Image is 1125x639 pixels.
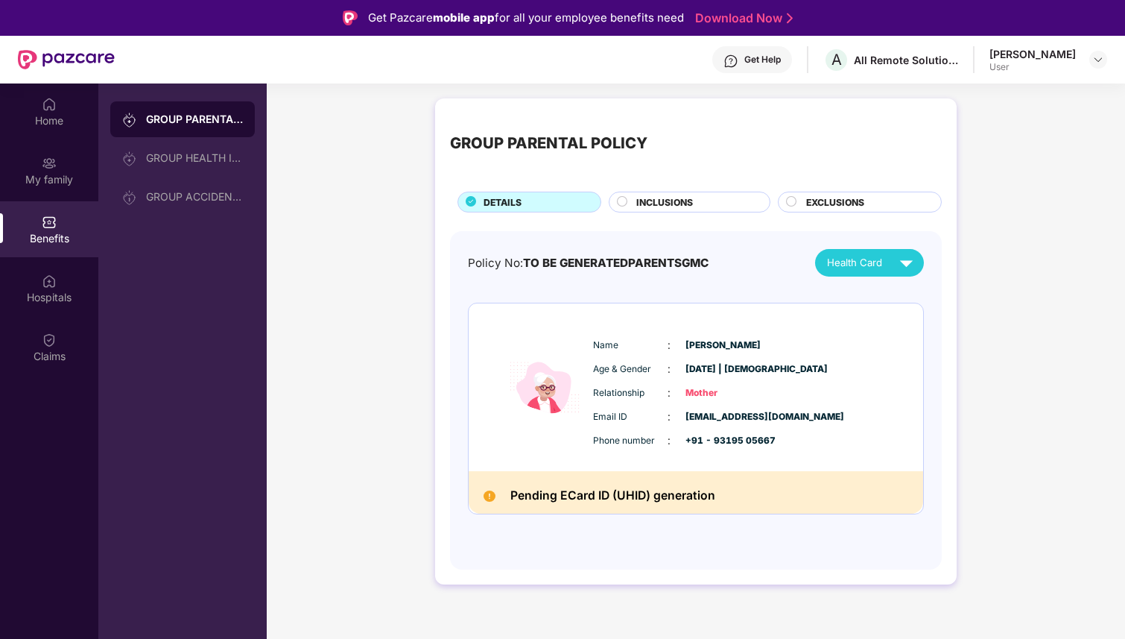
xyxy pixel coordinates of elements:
[510,486,715,506] h2: Pending ECard ID (UHID) generation
[827,255,882,271] span: Health Card
[815,249,924,277] button: Health Card
[893,250,919,276] img: svg+xml;base64,PHN2ZyB4bWxucz0iaHR0cDovL3d3dy53My5vcmcvMjAwMC9zdmciIHZpZXdCb3g9IjAgMCAyNCAyNCIgd2...
[42,274,57,289] img: svg+xml;base64,PHN2ZyBpZD0iSG9zcGl0YWxzIiB4bWxucz0iaHR0cDovL3d3dy53My5vcmcvMjAwMC9zdmciIHdpZHRoPS...
[854,53,958,67] div: All Remote Solutions Private Limited
[806,195,864,210] span: EXCLUSIONS
[668,385,671,401] span: :
[787,10,793,26] img: Stroke
[685,339,760,353] span: [PERSON_NAME]
[42,215,57,230] img: svg+xml;base64,PHN2ZyBpZD0iQmVuZWZpdHMiIHhtbG5zPSJodHRwOi8vd3d3LnczLm9yZy8yMDAwL3N2ZyIgd2lkdGg9Ij...
[523,256,709,270] span: TO BE GENERATEDPARENTSGMC
[122,151,137,166] img: svg+xml;base64,PHN2ZyB3aWR0aD0iMjAiIGhlaWdodD0iMjAiIHZpZXdCb3g9IjAgMCAyMCAyMCIgZmlsbD0ibm9uZSIgeG...
[668,432,671,449] span: :
[146,152,243,164] div: GROUP HEALTH INSURANCE
[989,47,1076,61] div: [PERSON_NAME]
[343,10,358,25] img: Logo
[146,112,243,127] div: GROUP PARENTAL POLICY
[636,195,693,210] span: INCLUSIONS
[18,50,115,69] img: New Pazcare Logo
[685,410,760,424] span: [EMAIL_ADDRESS][DOMAIN_NAME]
[685,434,760,448] span: +91 - 93195 05667
[593,339,668,353] span: Name
[685,362,760,377] span: [DATE] | [DEMOGRAPHIC_DATA]
[723,54,738,69] img: svg+xml;base64,PHN2ZyBpZD0iSGVscC0zMngzMiIgeG1sbnM9Imh0dHA6Ly93d3cudzMub3JnLzIwMDAvc3ZnIiB3aWR0aD...
[593,410,668,424] span: Email ID
[500,322,589,453] img: icon
[146,191,243,203] div: GROUP ACCIDENTAL INSURANCE
[484,195,522,210] span: DETAILS
[368,9,684,27] div: Get Pazcare for all your employee benefits need
[433,10,495,25] strong: mobile app
[593,386,668,400] span: Relationship
[593,362,668,377] span: Age & Gender
[450,131,647,155] div: GROUP PARENTAL POLICY
[668,361,671,377] span: :
[593,434,668,448] span: Phone number
[685,386,760,400] span: Mother
[744,54,781,66] div: Get Help
[831,51,842,69] span: A
[484,491,495,503] img: Pending
[989,61,1076,73] div: User
[668,337,671,353] span: :
[42,97,57,112] img: svg+xml;base64,PHN2ZyBpZD0iSG9tZSIgeG1sbnM9Imh0dHA6Ly93d3cudzMub3JnLzIwMDAvc3ZnIiB3aWR0aD0iMjAiIG...
[122,190,137,205] img: svg+xml;base64,PHN2ZyB3aWR0aD0iMjAiIGhlaWdodD0iMjAiIHZpZXdCb3g9IjAgMCAyMCAyMCIgZmlsbD0ibm9uZSIgeG...
[122,113,137,128] img: svg+xml;base64,PHN2ZyB3aWR0aD0iMjAiIGhlaWdodD0iMjAiIHZpZXdCb3g9IjAgMCAyMCAyMCIgZmlsbD0ibm9uZSIgeG...
[468,254,709,272] div: Policy No:
[668,409,671,425] span: :
[695,10,788,26] a: Download Now
[42,156,57,171] img: svg+xml;base64,PHN2ZyB3aWR0aD0iMjAiIGhlaWdodD0iMjAiIHZpZXdCb3g9IjAgMCAyMCAyMCIgZmlsbD0ibm9uZSIgeG...
[42,333,57,347] img: svg+xml;base64,PHN2ZyBpZD0iQ2xhaW0iIHhtbG5zPSJodHRwOi8vd3d3LnczLm9yZy8yMDAwL3N2ZyIgd2lkdGg9IjIwIi...
[1092,54,1104,66] img: svg+xml;base64,PHN2ZyBpZD0iRHJvcGRvd24tMzJ4MzIiIHhtbG5zPSJodHRwOi8vd3d3LnczLm9yZy8yMDAwL3N2ZyIgd2...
